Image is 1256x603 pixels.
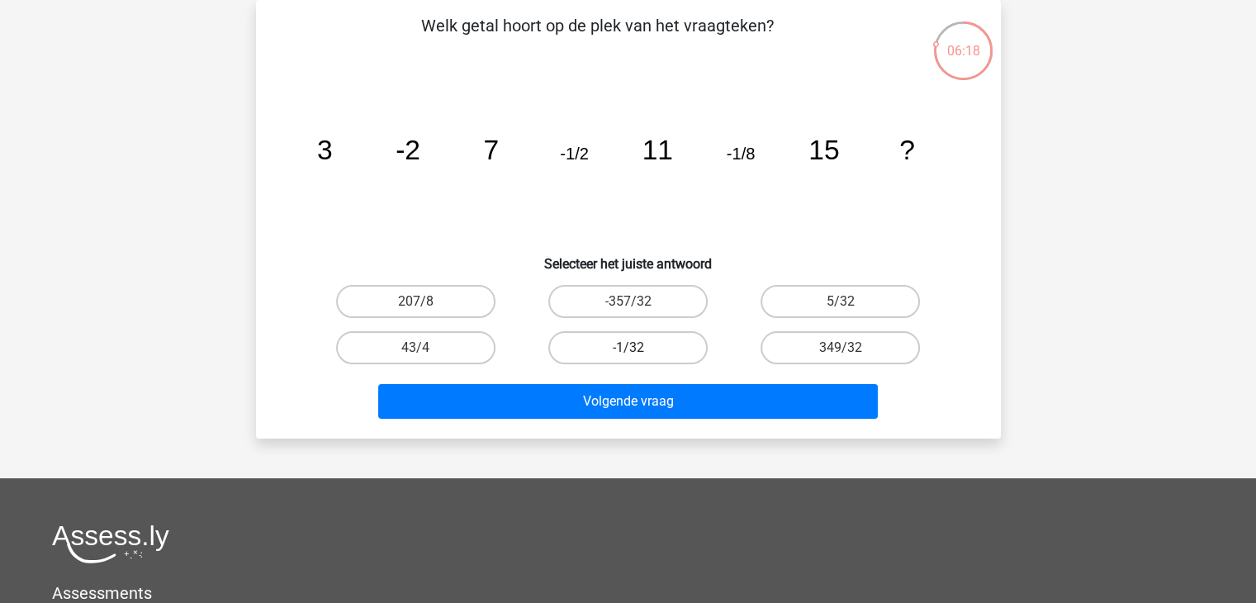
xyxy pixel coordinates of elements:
label: 349/32 [761,331,920,364]
tspan: -2 [396,135,420,165]
button: Volgende vraag [378,384,878,419]
tspan: 3 [316,135,332,165]
tspan: 15 [808,135,839,165]
p: Welk getal hoort op de plek van het vraagteken? [282,13,912,63]
label: 43/4 [336,331,495,364]
label: 5/32 [761,285,920,318]
img: Assessly logo [52,525,169,563]
tspan: -1/8 [726,145,755,163]
label: 207/8 [336,285,495,318]
h6: Selecteer het juiste antwoord [282,243,974,272]
div: 06:18 [932,20,994,61]
label: -357/32 [548,285,708,318]
tspan: ? [899,135,915,165]
label: -1/32 [548,331,708,364]
tspan: 11 [642,135,672,165]
h5: Assessments [52,583,1204,603]
tspan: 7 [483,135,499,165]
tspan: -1/2 [560,145,589,163]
